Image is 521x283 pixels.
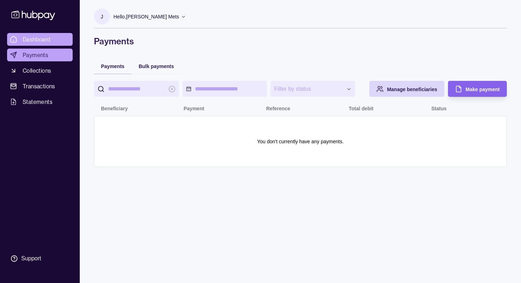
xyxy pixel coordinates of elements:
p: Beneficiary [101,106,128,111]
span: Make payment [466,87,500,92]
span: Payments [101,63,124,69]
p: Payment [184,106,204,111]
span: Manage beneficiaries [387,87,437,92]
button: Manage beneficiaries [369,81,444,97]
input: search [108,81,165,97]
span: Transactions [23,82,55,90]
a: Payments [7,49,73,61]
span: Collections [23,66,51,75]
a: Collections [7,64,73,77]
span: Dashboard [23,35,51,44]
span: Payments [23,51,48,59]
p: Hello, [PERSON_NAME] Mets [113,13,179,21]
p: Status [431,106,447,111]
p: You don't currently have any payments. [257,138,343,145]
span: Bulk payments [139,63,174,69]
a: Transactions [7,80,73,93]
h1: Payments [94,35,507,47]
span: Statements [23,98,52,106]
a: Dashboard [7,33,73,46]
p: J [101,13,103,21]
button: Make payment [448,81,507,97]
div: Support [21,255,41,262]
p: Reference [266,106,290,111]
a: Statements [7,95,73,108]
a: Support [7,251,73,266]
p: Total debit [349,106,374,111]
